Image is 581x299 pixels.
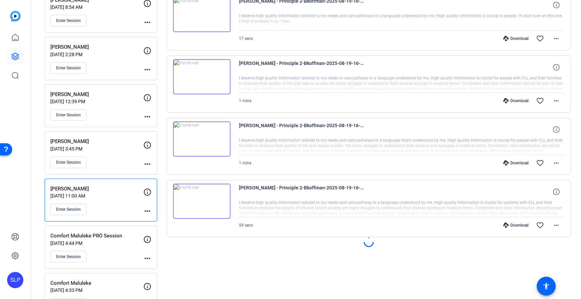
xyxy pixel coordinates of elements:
[50,4,143,10] p: [DATE] 8:54 AM
[536,221,544,229] mat-icon: favorite_border
[50,52,143,57] p: [DATE] 2:28 PM
[143,113,151,121] mat-icon: more_horiz
[56,18,81,23] span: Enter Session
[143,18,151,26] mat-icon: more_horiz
[50,185,143,193] p: [PERSON_NAME]
[542,282,550,290] mat-icon: accessibility
[50,62,87,74] button: Enter Session
[7,272,23,288] div: SLP
[173,184,231,219] img: thumb-nail
[50,287,143,293] p: [DATE] 4:33 PM
[239,59,364,75] span: [PERSON_NAME] - Principle 2-Bkoffman-2025-08-19-16-50-44-116-0
[536,34,544,43] mat-icon: favorite_border
[143,207,151,215] mat-icon: more_horiz
[500,36,532,41] div: Download
[143,66,151,74] mat-icon: more_horiz
[552,221,560,229] mat-icon: more_horiz
[50,232,143,240] p: Comfort Maluleke PRO Session
[239,161,251,165] span: 1 mins
[552,97,560,105] mat-icon: more_horiz
[173,59,231,94] img: thumb-nail
[50,99,143,104] p: [DATE] 12:39 PM
[56,254,81,259] span: Enter Session
[50,157,87,168] button: Enter Session
[500,98,532,103] div: Download
[50,138,143,145] p: [PERSON_NAME]
[56,112,81,118] span: Enter Session
[50,193,143,199] p: [DATE] 11:00 AM
[50,204,87,215] button: Enter Session
[50,146,143,152] p: [DATE] 3:45 PM
[50,109,87,121] button: Enter Session
[50,43,143,51] p: [PERSON_NAME]
[56,160,81,165] span: Enter Session
[50,279,143,287] p: Comfort Maluleke
[50,91,143,98] p: [PERSON_NAME]
[50,240,143,246] p: [DATE] 4:44 PM
[56,65,81,71] span: Enter Session
[56,207,81,212] span: Enter Session
[239,184,364,200] span: [PERSON_NAME] - Principle 2-Bkoffman-2025-08-19-16-44-53-648-0
[10,11,21,21] img: blue-gradient.svg
[500,160,532,166] div: Download
[50,251,87,262] button: Enter Session
[143,254,151,262] mat-icon: more_horiz
[239,36,253,41] span: 17 secs
[50,15,87,26] button: Enter Session
[143,160,151,168] mat-icon: more_horiz
[500,223,532,228] div: Download
[552,34,560,43] mat-icon: more_horiz
[239,223,253,228] span: 59 secs
[552,159,560,167] mat-icon: more_horiz
[536,159,544,167] mat-icon: favorite_border
[536,97,544,105] mat-icon: favorite_border
[239,121,364,138] span: [PERSON_NAME] - Principle 2-Bkoffman-2025-08-19-16-48-13-797-0
[173,121,231,157] img: thumb-nail
[239,98,251,103] span: 1 mins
